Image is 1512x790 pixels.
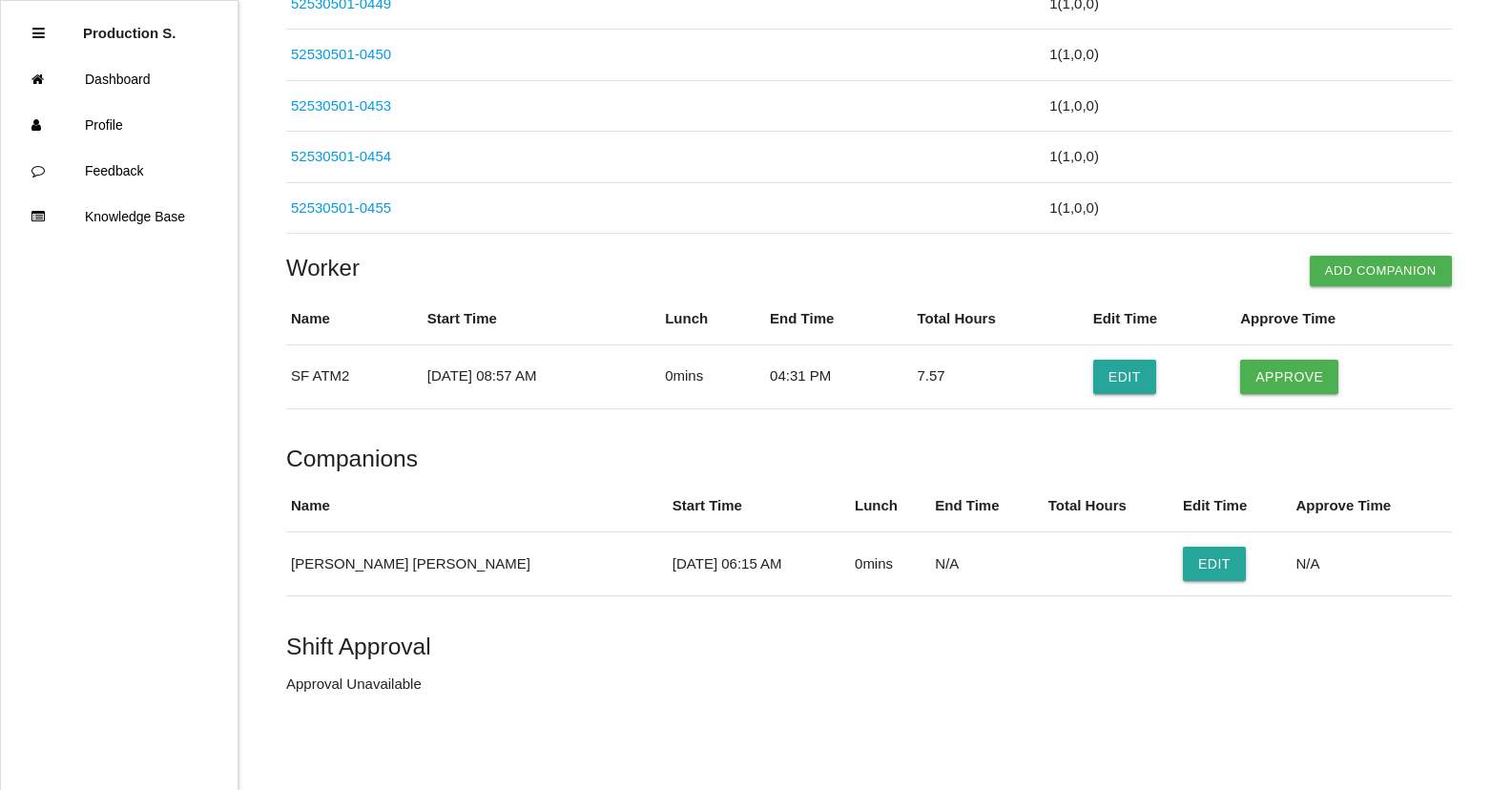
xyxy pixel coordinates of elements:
a: 52530501-0454 [291,148,391,164]
h5: Companions [286,446,1452,471]
p: Production Shifts [83,10,176,41]
th: Lunch [660,294,765,344]
th: Total Hours [1044,481,1178,531]
td: 1 ( 1 , 0 , 0 ) [1045,30,1451,81]
a: Profile [1,102,238,148]
td: [DATE] 08:57 AM [423,344,660,408]
td: [PERSON_NAME] [PERSON_NAME] [286,531,668,595]
button: Add Companion [1310,256,1452,286]
a: Knowledge Base [1,194,238,239]
td: 7.57 [913,344,1088,408]
a: 52530501-0450 [291,46,391,62]
button: Edit [1093,360,1156,394]
td: SF ATM2 [286,344,423,408]
td: 0 mins [850,531,930,595]
td: 1 ( 1 , 0 , 0 ) [1045,182,1451,234]
div: Close [32,10,45,56]
th: Start Time [423,294,660,344]
p: Approval Unavailable [286,674,1452,696]
th: Name [286,294,423,344]
th: Edit Time [1088,294,1235,344]
a: Feedback [1,148,238,194]
th: Name [286,481,668,531]
td: [DATE] 06:15 AM [668,531,850,595]
th: Start Time [668,481,850,531]
a: Dashboard [1,56,238,102]
td: 1 ( 1 , 0 , 0 ) [1045,80,1451,132]
th: Approve Time [1235,294,1451,344]
th: End Time [765,294,912,344]
h4: Worker [286,256,1452,281]
th: Lunch [850,481,930,531]
h5: Shift Approval [286,634,1452,659]
td: 1 ( 1 , 0 , 0 ) [1045,132,1451,183]
th: End Time [930,481,1043,531]
a: 52530501-0455 [291,199,391,216]
td: N/A [930,531,1043,595]
td: 04:31 PM [765,344,912,408]
th: Approve Time [1291,481,1451,531]
th: Edit Time [1178,481,1291,531]
a: 52530501-0453 [291,97,391,114]
td: N/A [1291,531,1451,595]
button: Edit [1183,547,1246,581]
td: 0 mins [660,344,765,408]
th: Total Hours [913,294,1088,344]
button: Approve [1240,360,1338,394]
